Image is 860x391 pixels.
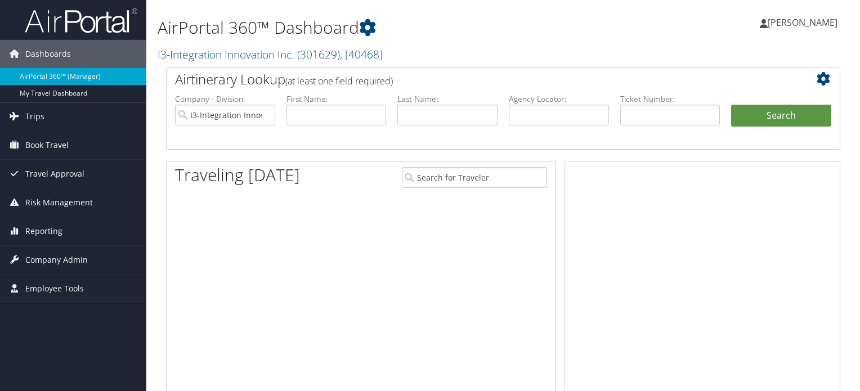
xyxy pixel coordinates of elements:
[340,47,383,62] span: , [ 40468 ]
[285,75,393,87] span: (at least one field required)
[286,93,387,105] label: First Name:
[158,16,619,39] h1: AirPortal 360™ Dashboard
[297,47,340,62] span: ( 301629 )
[25,131,69,159] span: Book Travel
[175,70,775,89] h2: Airtinerary Lookup
[158,47,383,62] a: I3-Integration Innovation Inc.
[175,163,300,187] h1: Traveling [DATE]
[175,93,275,105] label: Company - Division:
[25,275,84,303] span: Employee Tools
[760,6,849,39] a: [PERSON_NAME]
[25,188,93,217] span: Risk Management
[25,160,84,188] span: Travel Approval
[25,102,44,131] span: Trips
[402,167,547,188] input: Search for Traveler
[25,217,62,245] span: Reporting
[25,7,137,34] img: airportal-logo.png
[620,93,720,105] label: Ticket Number:
[509,93,609,105] label: Agency Locator:
[25,40,71,68] span: Dashboards
[397,93,498,105] label: Last Name:
[768,16,837,29] span: [PERSON_NAME]
[25,246,88,274] span: Company Admin
[731,105,831,127] button: Search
